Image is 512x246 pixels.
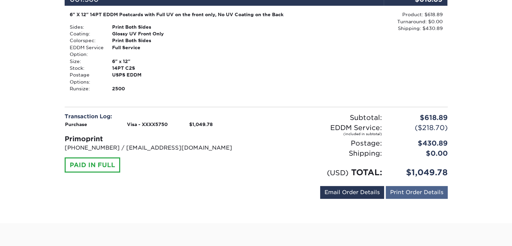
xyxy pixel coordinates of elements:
p: [PHONE_NUMBER] / [EMAIL_ADDRESS][DOMAIN_NAME] [65,144,251,152]
small: (USD) [327,168,348,177]
div: Transaction Log: [65,113,251,121]
div: $1,049.78 [387,166,453,179]
div: Print Both Sides [107,24,192,30]
span: TOTAL: [351,167,382,177]
div: $430.89 [387,138,453,148]
div: 14PT C2S [107,65,192,71]
div: Runsize: [65,85,107,92]
strong: $1,049.78 [189,122,213,127]
div: Full Service [107,44,192,58]
a: Email Order Details [320,186,384,199]
div: $618.89 [387,113,453,123]
div: Print Both Sides [107,37,192,44]
div: Sides: [65,24,107,30]
div: Postage: [256,138,387,148]
div: Glossy UV Front Only [107,30,192,37]
a: Print Order Details [386,186,448,199]
div: Stock: [65,65,107,71]
div: PAID IN FULL [65,157,120,173]
div: Primoprint [65,134,251,144]
strong: Visa - XXXX5750 [127,122,168,127]
div: $0.00 [387,148,453,158]
div: Colorspec: [65,37,107,44]
div: Size: [65,58,107,65]
div: EDDM Service Option: [65,44,107,58]
div: Shipping: [256,148,387,158]
div: Subtotal: [256,113,387,123]
div: Coating: [65,30,107,37]
div: 6" X 12" 14PT EDDM Postcards with Full UV on the front only, No UV Coating on the Back [70,11,315,18]
div: 6" x 12" [107,58,192,65]
strong: Purchase [65,122,87,127]
div: 2500 [107,85,192,92]
div: ($218.70) [387,123,453,138]
div: USPS EDDM [107,71,192,85]
div: Product: $618.89 Turnaround: $0.00 Shipping: $430.89 [320,11,442,32]
small: (included in subtotal) [261,133,382,135]
div: Postage Options: [65,71,107,85]
div: EDDM Service: [256,123,387,138]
